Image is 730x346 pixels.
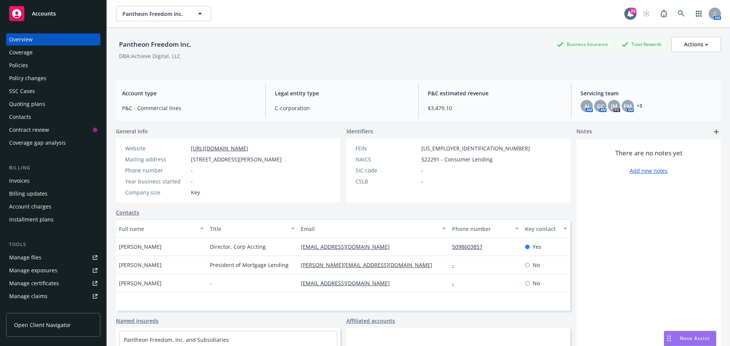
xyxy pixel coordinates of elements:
[664,331,716,346] button: Nova Assist
[6,241,100,248] div: Tools
[210,225,286,233] div: Title
[298,220,449,238] button: Email
[421,144,530,152] span: [US_EMPLOYER_IDENTIFICATION_NUMBER]
[119,279,162,287] span: [PERSON_NAME]
[9,303,45,315] div: Manage BORs
[6,33,100,46] a: Overview
[301,261,438,269] a: [PERSON_NAME][EMAIL_ADDRESS][DOMAIN_NAME]
[301,243,396,250] a: [EMAIL_ADDRESS][DOMAIN_NAME]
[9,111,31,123] div: Contacts
[116,39,194,49] div: Pantheon Freedom Inc.
[553,39,612,49] div: Business Insurance
[9,46,33,58] div: Coverage
[6,124,100,136] a: Contract review
[119,225,195,233] div: Full name
[210,279,212,287] span: -
[533,243,541,251] span: Yes
[6,98,100,110] a: Quoting plans
[6,213,100,226] a: Installment plans
[6,137,100,149] a: Coverage gap analysis
[119,52,181,60] div: DBA: Achieve Digital, LLC
[191,155,282,163] span: [STREET_ADDRESS][PERSON_NAME]
[6,201,100,213] a: Account charges
[674,6,689,21] a: Search
[533,279,540,287] span: No
[125,177,188,185] div: Year business started
[671,37,721,52] button: Actions
[125,155,188,163] div: Mailing address
[452,261,460,269] a: -
[452,280,460,287] a: -
[346,317,395,325] a: Affiliated accounts
[6,175,100,187] a: Invoices
[533,261,540,269] span: No
[124,336,229,343] a: Pantheon Freedom, Inc. and Subsidiaries
[637,104,642,108] a: +3
[9,213,54,226] div: Installment plans
[6,111,100,123] a: Contacts
[428,89,562,97] span: P&C estimated revenue
[9,251,41,264] div: Manage files
[6,303,100,315] a: Manage BORs
[9,188,48,200] div: Billing updates
[9,175,30,187] div: Invoices
[611,102,617,110] span: JM
[6,85,100,97] a: SSC Cases
[584,102,589,110] span: AJ
[449,220,522,238] button: Phone number
[119,261,162,269] span: [PERSON_NAME]
[207,220,298,238] button: Title
[355,166,418,174] div: SIC code
[9,85,35,97] div: SSC Cases
[191,166,193,174] span: -
[122,104,256,112] span: P&C - Commercial lines
[9,72,46,84] div: Policy changes
[421,166,423,174] span: -
[355,155,418,163] div: NAICS
[6,164,100,172] div: Billing
[684,37,708,52] div: Actions
[630,167,668,175] a: Add new notes
[346,127,373,135] span: Identifiers
[210,261,289,269] span: President of Mortgage Lending
[116,209,139,216] a: Contacts
[6,290,100,302] a: Manage claims
[6,188,100,200] a: Billing updates
[125,188,188,196] div: Company size
[9,277,59,289] div: Manage certificates
[116,127,148,135] span: General info
[9,264,57,276] div: Manage exposures
[191,145,248,152] a: [URL][DOMAIN_NAME]
[452,243,489,250] a: 5098603857
[191,188,200,196] span: Key
[421,177,423,185] span: -
[9,124,49,136] div: Contract review
[452,225,510,233] div: Phone number
[6,277,100,289] a: Manage certificates
[712,127,721,136] a: add
[116,6,211,21] button: Pantheon Freedom Inc.
[639,6,654,21] a: Start snowing
[9,59,28,71] div: Policies
[6,264,100,276] span: Manage exposures
[9,33,33,46] div: Overview
[597,102,604,110] span: GC
[355,144,418,152] div: FEIN
[691,6,706,21] a: Switch app
[522,220,570,238] button: Key contact
[618,39,665,49] div: Total Rewards
[680,335,710,341] span: Nova Assist
[125,166,188,174] div: Phone number
[32,11,56,17] span: Accounts
[355,177,418,185] div: CSLB
[125,144,188,152] div: Website
[275,104,409,112] span: C-corporation
[421,155,493,163] span: 522291 - Consumer Lending
[116,317,159,325] a: Named insureds
[122,10,188,18] span: Pantheon Freedom Inc.
[581,89,715,97] span: Servicing team
[301,280,396,287] a: [EMAIL_ADDRESS][DOMAIN_NAME]
[624,102,632,110] span: PM
[116,220,207,238] button: Full name
[6,59,100,71] a: Policies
